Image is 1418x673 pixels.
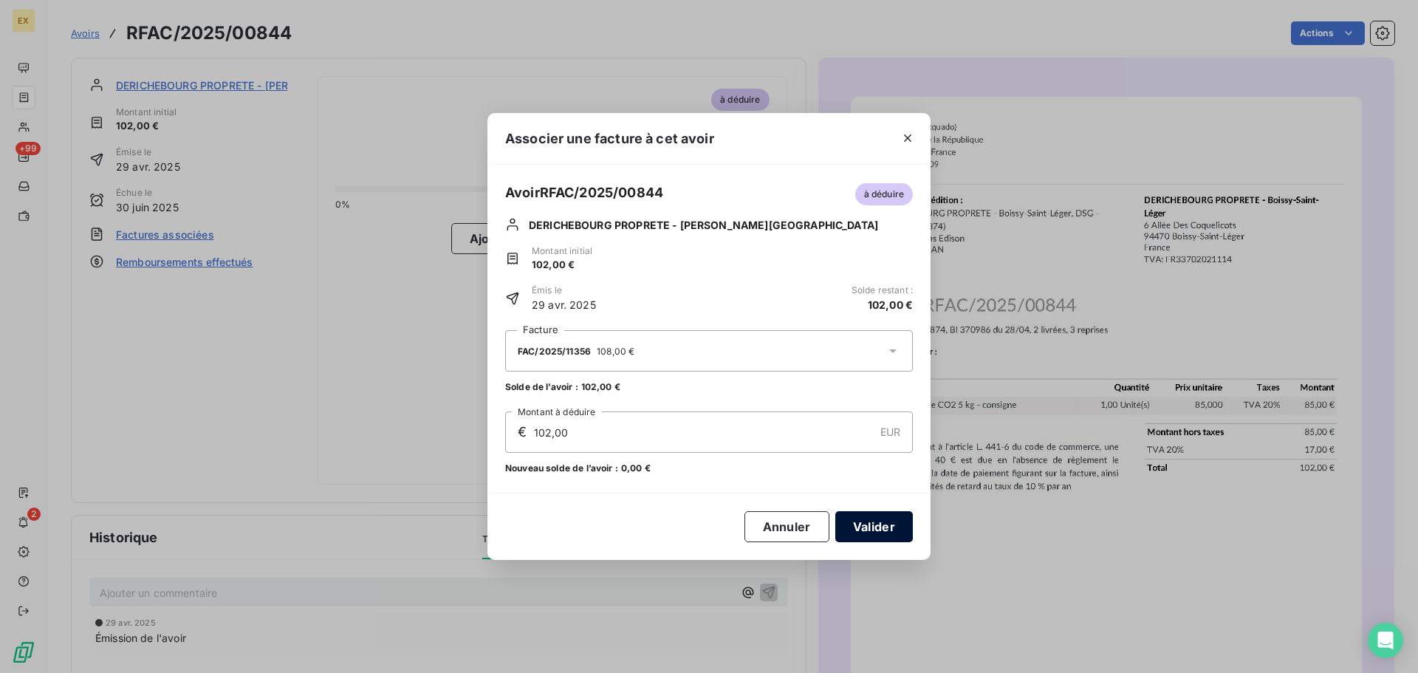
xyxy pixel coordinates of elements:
[1368,623,1403,658] div: Open Intercom Messenger
[518,346,591,357] span: FAC/2025/11356
[505,380,578,394] span: Solde de l’avoir :
[532,284,596,297] span: Émis le
[855,183,913,205] span: à déduire
[581,380,620,394] span: 102,00 €
[835,511,913,542] button: Valider
[505,462,618,475] span: Nouveau solde de l’avoir :
[505,182,663,202] span: Avoir RFAC/2025/00844
[529,217,878,233] span: DERICHEBOURG PROPRETE - [PERSON_NAME][GEOGRAPHIC_DATA]
[597,346,634,357] span: 108,00 €
[868,297,913,312] span: 102,00 €
[505,129,714,148] span: Associer une facture à cet avoir
[744,511,829,542] button: Annuler
[621,462,651,475] span: 0,00 €
[532,245,592,258] span: Montant initial
[532,258,592,273] span: 102,00 €
[852,284,913,297] span: Solde restant :
[532,297,596,312] span: 29 avr. 2025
